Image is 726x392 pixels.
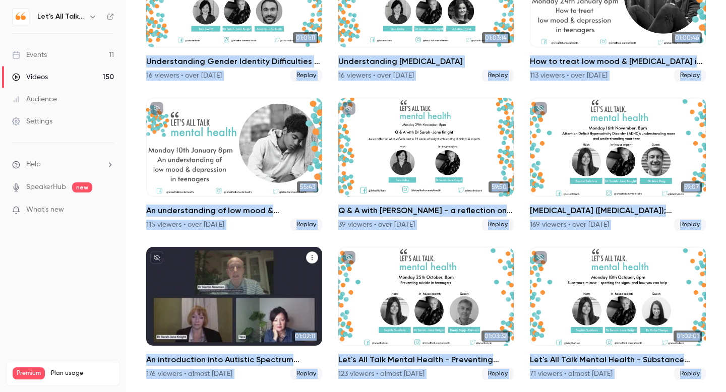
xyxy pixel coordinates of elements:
div: 176 viewers • almost [DATE] [146,369,232,379]
span: Replay [482,368,514,380]
img: Let's All Talk Mental Health [13,9,29,25]
span: 59:07 [681,181,702,192]
li: Attention Deficit Hyperactivity Disorder (ADHD); understanding more & understanding your teen. [530,98,706,231]
span: 01:00:46 [672,32,702,43]
iframe: Noticeable Trigger [102,206,114,215]
span: Replay [290,368,322,380]
h2: Q & A with [PERSON_NAME] - a reflection on what we've learned [DATE] with expert clinicians [338,205,514,217]
h2: Understanding Gender Identity Difficulties in Adolescence [146,55,322,68]
li: Let's All Talk Mental Health - Preventing Suicide in teenagers [338,247,514,380]
li: An introduction into Autistic Spectrum Disorder (ASD) in teens – the signs, symptoms, and support. [146,247,322,380]
h2: Understanding [MEDICAL_DATA] [338,55,514,68]
h2: How to treat low mood & [MEDICAL_DATA] in teenagers [530,55,706,68]
span: What's new [26,205,64,215]
a: 01:02:01Let's All Talk Mental Health - Substance misuse - spotting the signs, and how you can hel... [530,247,706,380]
div: 16 viewers • over [DATE] [146,71,222,81]
div: Audience [12,94,57,104]
div: 39 viewers • over [DATE] [338,220,415,230]
span: Replay [482,219,514,231]
span: Replay [674,368,706,380]
div: Videos [12,72,48,82]
span: Plan usage [51,369,113,377]
a: 01:02:11An introduction into Autistic Spectrum Disorder (ASD) in teens – the signs, symptoms, and... [146,247,322,380]
a: 59:07[MEDICAL_DATA] ([MEDICAL_DATA]); understanding more & understanding your teen.169 viewers • ... [530,98,706,231]
div: 16 viewers • over [DATE] [338,71,414,81]
button: unpublished [150,251,163,264]
li: Q & A with Dr Sarah-Jane Knight - a reflection on what we've learned in 22 weeks with expert clin... [338,98,514,231]
span: 01:02:01 [674,331,702,342]
span: Replay [674,70,706,82]
div: 113 viewers • over [DATE] [530,71,608,81]
span: Replay [290,70,322,82]
span: 55:43 [297,181,318,192]
h2: Let's All Talk Mental Health - Preventing Suicide in teenagers [338,354,514,366]
span: 01:03:32 [481,331,510,342]
div: Settings [12,116,52,126]
a: 55:43An understanding of low mood & [MEDICAL_DATA] in teenagers115 viewers • over [DATE]Replay [146,98,322,231]
li: An understanding of low mood & depression in teenagers [146,98,322,231]
a: SpeakerHub [26,182,66,192]
button: unpublished [342,102,355,115]
span: Premium [13,367,45,379]
button: unpublished [534,102,547,115]
div: 169 viewers • over [DATE] [530,220,609,230]
h2: An understanding of low mood & [MEDICAL_DATA] in teenagers [146,205,322,217]
span: new [72,182,92,192]
button: unpublished [342,251,355,264]
h6: Let's All Talk Mental Health [37,12,85,22]
span: 01:01:11 [293,32,318,43]
a: 59:50Q & A with [PERSON_NAME] - a reflection on what we've learned [DATE] with expert clinicians3... [338,98,514,231]
div: 123 viewers • almost [DATE] [338,369,425,379]
h2: An introduction into Autistic Spectrum Disorder (ASD) in teens – the signs, symptoms, and support. [146,354,322,366]
li: help-dropdown-opener [12,159,114,170]
div: 115 viewers • over [DATE] [146,220,224,230]
div: 71 viewers • almost [DATE] [530,369,613,379]
h2: Let's All Talk Mental Health - Substance misuse - spotting the signs, and how you can help. [530,354,706,366]
span: 01:02:11 [292,331,318,342]
span: Replay [674,219,706,231]
span: Help [26,159,41,170]
span: Replay [290,219,322,231]
span: 59:50 [489,181,510,192]
li: Let's All Talk Mental Health - Substance misuse - spotting the signs, and how you can help. [530,247,706,380]
h2: [MEDICAL_DATA] ([MEDICAL_DATA]); understanding more & understanding your teen. [530,205,706,217]
div: Events [12,50,47,60]
span: 01:03:14 [482,32,510,43]
span: Replay [482,70,514,82]
button: unpublished [150,102,163,115]
button: unpublished [534,251,547,264]
a: 01:03:32Let's All Talk Mental Health - Preventing Suicide in teenagers123 viewers • almost [DATE]... [338,247,514,380]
